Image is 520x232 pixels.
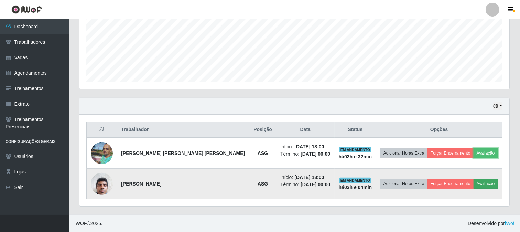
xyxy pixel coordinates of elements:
time: [DATE] 00:00 [301,151,330,157]
button: Adicionar Horas Extra [380,179,427,189]
time: [DATE] 18:00 [294,175,324,180]
strong: ASG [258,150,268,156]
a: iWof [505,221,514,226]
li: Término: [280,181,331,188]
span: Desenvolvido por [468,220,514,227]
time: [DATE] 00:00 [301,182,330,187]
button: Adicionar Horas Extra [380,148,427,158]
th: Data [276,122,335,138]
img: 1682710003288.jpeg [91,169,113,198]
li: Início: [280,174,331,181]
th: Opções [376,122,502,138]
strong: [PERSON_NAME] [PERSON_NAME] [PERSON_NAME] [121,150,245,156]
strong: há 03 h e 04 min [339,184,372,190]
strong: ASG [258,181,268,187]
time: [DATE] 18:00 [294,144,324,149]
th: Trabalhador [117,122,249,138]
span: © 2025 . [74,220,102,227]
span: EM ANDAMENTO [339,147,372,152]
button: Forçar Encerramento [427,179,474,189]
button: Forçar Encerramento [427,148,474,158]
img: 1650917429067.jpeg [91,138,113,168]
button: Avaliação [474,148,498,158]
li: Término: [280,150,331,158]
strong: [PERSON_NAME] [121,181,161,187]
li: Início: [280,143,331,150]
img: CoreUI Logo [11,5,42,14]
button: Avaliação [474,179,498,189]
span: IWOF [74,221,87,226]
span: EM ANDAMENTO [339,178,372,183]
th: Posição [249,122,276,138]
strong: há 03 h e 32 min [339,154,372,159]
th: Status [335,122,376,138]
